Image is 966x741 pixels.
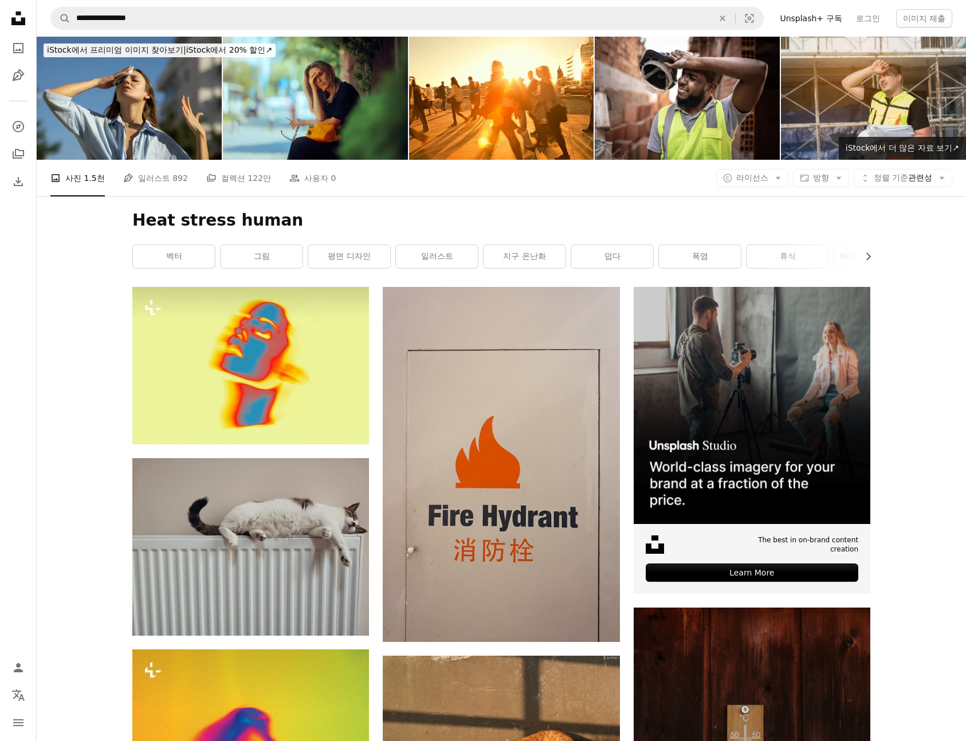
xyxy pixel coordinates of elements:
[331,172,336,184] span: 0
[736,7,763,29] button: 시각적 검색
[396,245,478,268] a: 일러스트
[248,172,271,184] span: 122만
[7,64,30,87] a: 일러스트
[7,684,30,707] button: 언어
[874,173,908,182] span: 정렬 기준
[858,245,870,268] button: 목록을 오른쪽으로 스크롤
[47,45,186,54] span: iStock에서 프리미엄 이미지 찾아보기 |
[813,173,829,182] span: 방향
[595,37,780,160] img: 건설 현장에서 지친 건설 노동자
[781,37,966,160] img: 건설 현장에서 피곤하고 물에 대한 갈증을 느끼며 일하는 남성 건설 엔지니어 노동자
[172,172,188,184] span: 892
[773,9,849,27] a: Unsplash+ 구독
[132,210,870,231] h1: Heat stress human
[571,245,653,268] a: 덥다
[133,245,215,268] a: 벡터
[206,160,271,196] a: 컬렉션 122만
[7,37,30,60] a: 사진
[846,143,959,152] span: iStock에서 더 많은 자료 보기 ↗
[728,535,858,555] span: The best in on-brand content creation
[132,542,369,552] a: 흰색 라디에이터 히터에 흰색과 검은색 고양이
[50,7,764,30] form: 사이트 전체에서 이미지 찾기
[7,143,30,165] a: 컬렉션
[37,37,282,64] a: iStock에서 프리미엄 이미지 찾아보기|iStock에서 20% 할인↗
[223,37,408,160] img: 야외에서 쉬면서 두통을 앓고 있는 스트레스 받는 여성
[132,287,369,444] img: 파란색과 노란색으로 표시된 남자의 흐릿한 얼굴 이미지
[646,535,664,554] img: file-1631678316303-ed18b8b5cb9cimage
[132,360,369,370] a: 파란색과 노란색으로 표시된 남자의 흐릿한 얼굴 이미지
[716,169,788,187] button: 라이선스
[409,37,594,160] img: 비즈니스 컴퓨터 걷기 홈화면 작업 후 해질녘까지 백라이트, 모션블러
[47,45,272,54] span: iStock에서 20% 할인 ↗
[896,9,952,27] button: 이미지 제출
[736,173,768,182] span: 라이선스
[634,287,870,594] a: The best in on-brand content creationLearn More
[839,137,966,160] a: iStock에서 더 많은 자료 보기↗
[383,724,619,735] a: 콘크리트 바닥에 누워있는 주황색 줄무늬 고양이
[51,7,70,29] button: Unsplash 검색
[7,656,30,679] a: 로그인 / 가입
[710,7,735,29] button: 삭제
[484,245,566,268] a: 지구 온난화
[7,170,30,193] a: 다운로드 내역
[874,172,932,184] span: 관련성
[659,245,741,268] a: 폭염
[289,160,336,196] a: 사용자 0
[132,458,369,636] img: 흰색 라디에이터 히터에 흰색과 검은색 고양이
[7,711,30,734] button: 메뉴
[383,287,619,642] img: 소화전이라고 적힌 표지판
[37,37,222,160] img: 따뜻한 여름날에 땀을 말리는 여자
[854,169,952,187] button: 정렬 기준관련성
[793,169,849,187] button: 방향
[221,245,303,268] a: 그림
[7,115,30,138] a: 탐색
[308,245,390,268] a: 평면 디자인
[849,9,887,27] a: 로그인
[747,245,828,268] a: 휴식
[834,245,916,268] a: get일러스트레이션
[383,459,619,470] a: 소화전이라고 적힌 표지판
[123,160,188,196] a: 일러스트 892
[634,287,870,523] img: file-1715651741414-859baba4300dimage
[646,563,858,582] div: Learn More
